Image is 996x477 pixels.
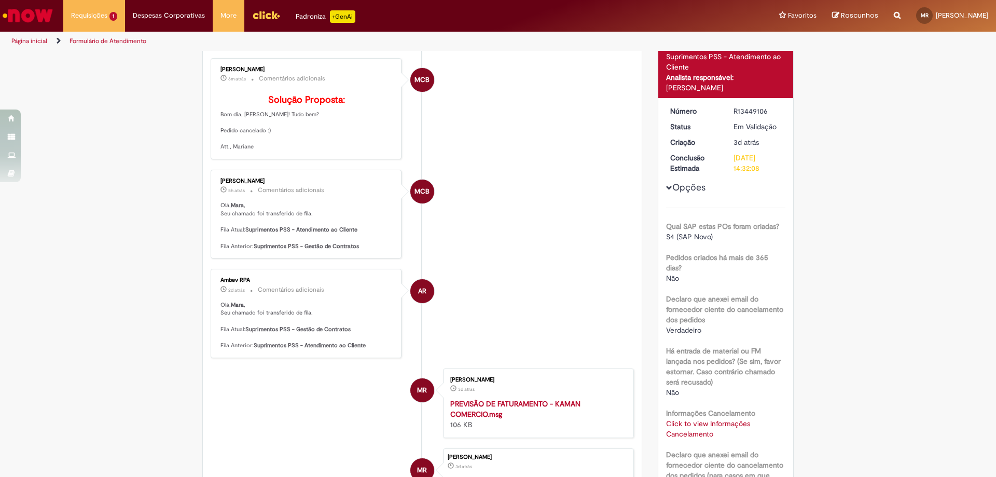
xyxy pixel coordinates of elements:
b: Suprimentos PSS - Atendimento ao Cliente [254,342,366,349]
span: AR [418,279,426,304]
div: Analista responsável: [666,72,786,83]
div: Mara Cristina Rodrigues [410,378,434,402]
div: Padroniza [296,10,355,23]
div: [PERSON_NAME] [450,377,623,383]
span: 3d atrás [734,138,759,147]
b: Mara [231,201,244,209]
a: Rascunhos [832,11,878,21]
a: Click to view Informações Cancelamento [666,419,750,439]
small: Comentários adicionais [258,186,324,195]
dt: Status [662,121,726,132]
small: Comentários adicionais [259,74,325,83]
div: [PERSON_NAME] [220,178,393,184]
span: MCB [414,67,430,92]
span: [PERSON_NAME] [936,11,988,20]
b: Suprimentos PSS - Atendimento ao Cliente [245,226,357,234]
span: 3d atrás [455,464,472,470]
div: [PERSON_NAME] [666,83,786,93]
span: Favoritos [788,10,817,21]
span: 2d atrás [228,287,245,293]
time: 27/08/2025 16:29:43 [228,287,245,293]
div: Mariane Cega Bianchessi [410,180,434,203]
ul: Trilhas de página [8,32,656,51]
div: 26/08/2025 15:32:04 [734,137,782,147]
span: Verdadeiro [666,325,701,335]
span: Não [666,388,679,397]
span: MR [921,12,929,19]
time: 29/08/2025 08:01:54 [228,187,245,194]
span: 1 [109,12,117,21]
div: Suprimentos PSS - Atendimento ao Cliente [666,51,786,72]
span: S4 (SAP Novo) [666,232,713,241]
p: +GenAi [330,10,355,23]
span: Rascunhos [841,10,878,20]
dt: Conclusão Estimada [662,153,726,173]
b: Informações Cancelamento [666,408,755,418]
span: More [220,10,237,21]
time: 26/08/2025 15:32:04 [455,464,472,470]
span: 6m atrás [228,76,246,82]
span: Despesas Corporativas [133,10,205,21]
span: Requisições [71,10,107,21]
a: Formulário de Atendimento [70,37,146,45]
a: PREVISÃO DE FATURAMENTO - KAMAN COMERCIO.msg [450,399,580,419]
div: Ambev RPA [410,279,434,303]
div: [PERSON_NAME] [448,454,628,460]
p: Olá, , Seu chamado foi transferido de fila. Fila Atual: Fila Anterior: [220,201,393,250]
span: MCB [414,179,430,204]
p: Bom dia, [PERSON_NAME]! Tudo bem? Pedido cancelado :) Att., Mariane [220,95,393,151]
div: R13449106 [734,106,782,116]
div: Mariane Cega Bianchessi [410,68,434,92]
span: 5h atrás [228,187,245,194]
div: Em Validação [734,121,782,132]
p: Olá, , Seu chamado foi transferido de fila. Fila Atual: Fila Anterior: [220,301,393,350]
b: Pedidos criados há mais de 365 dias? [666,253,768,272]
time: 26/08/2025 15:30:31 [458,386,475,392]
b: Qual SAP estas POs foram criadas? [666,222,779,231]
span: MR [417,378,427,403]
b: Há entrada de material ou FM lançada nos pedidos? (Se sim, favor estornar. Caso contrário chamado... [666,346,781,387]
dt: Número [662,106,726,116]
span: 3d atrás [458,386,475,392]
b: Suprimentos PSS - Gestão de Contratos [254,242,359,250]
div: [PERSON_NAME] [220,66,393,73]
b: Declaro que anexei email do fornecedor ciente do cancelamento dos pedidos [666,294,783,324]
time: 26/08/2025 15:32:04 [734,138,759,147]
span: Não [666,274,679,283]
time: 29/08/2025 13:20:05 [228,76,246,82]
dt: Criação [662,137,726,147]
b: Solução Proposta: [268,94,345,106]
div: [DATE] 14:32:08 [734,153,782,173]
img: ServiceNow [1,5,54,26]
div: Ambev RPA [220,277,393,283]
div: 106 KB [450,399,623,430]
small: Comentários adicionais [258,285,324,294]
b: Mara [231,301,244,309]
a: Página inicial [11,37,47,45]
b: Suprimentos PSS - Gestão de Contratos [245,325,351,333]
img: click_logo_yellow_360x200.png [252,7,280,23]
